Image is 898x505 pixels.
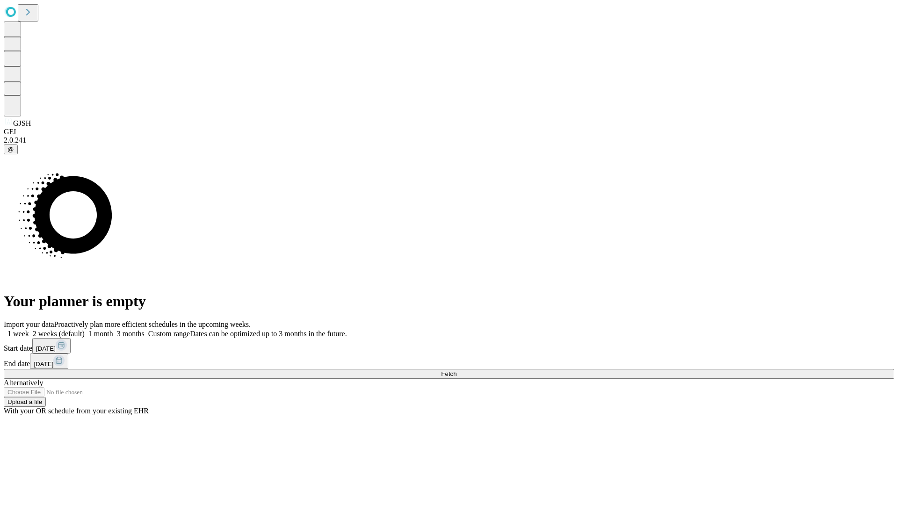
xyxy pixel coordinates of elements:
span: Fetch [441,370,456,377]
span: 3 months [117,330,145,338]
span: GJSH [13,119,31,127]
span: Alternatively [4,379,43,387]
span: [DATE] [34,361,53,368]
span: 1 week [7,330,29,338]
button: Fetch [4,369,894,379]
h1: Your planner is empty [4,293,894,310]
div: End date [4,353,894,369]
span: [DATE] [36,345,56,352]
button: @ [4,144,18,154]
span: Proactively plan more efficient schedules in the upcoming weeks. [54,320,251,328]
span: Import your data [4,320,54,328]
div: GEI [4,128,894,136]
button: Upload a file [4,397,46,407]
span: Custom range [148,330,190,338]
button: [DATE] [30,353,68,369]
span: With your OR schedule from your existing EHR [4,407,149,415]
div: Start date [4,338,894,353]
span: 2 weeks (default) [33,330,85,338]
button: [DATE] [32,338,71,353]
div: 2.0.241 [4,136,894,144]
span: 1 month [88,330,113,338]
span: Dates can be optimized up to 3 months in the future. [190,330,347,338]
span: @ [7,146,14,153]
